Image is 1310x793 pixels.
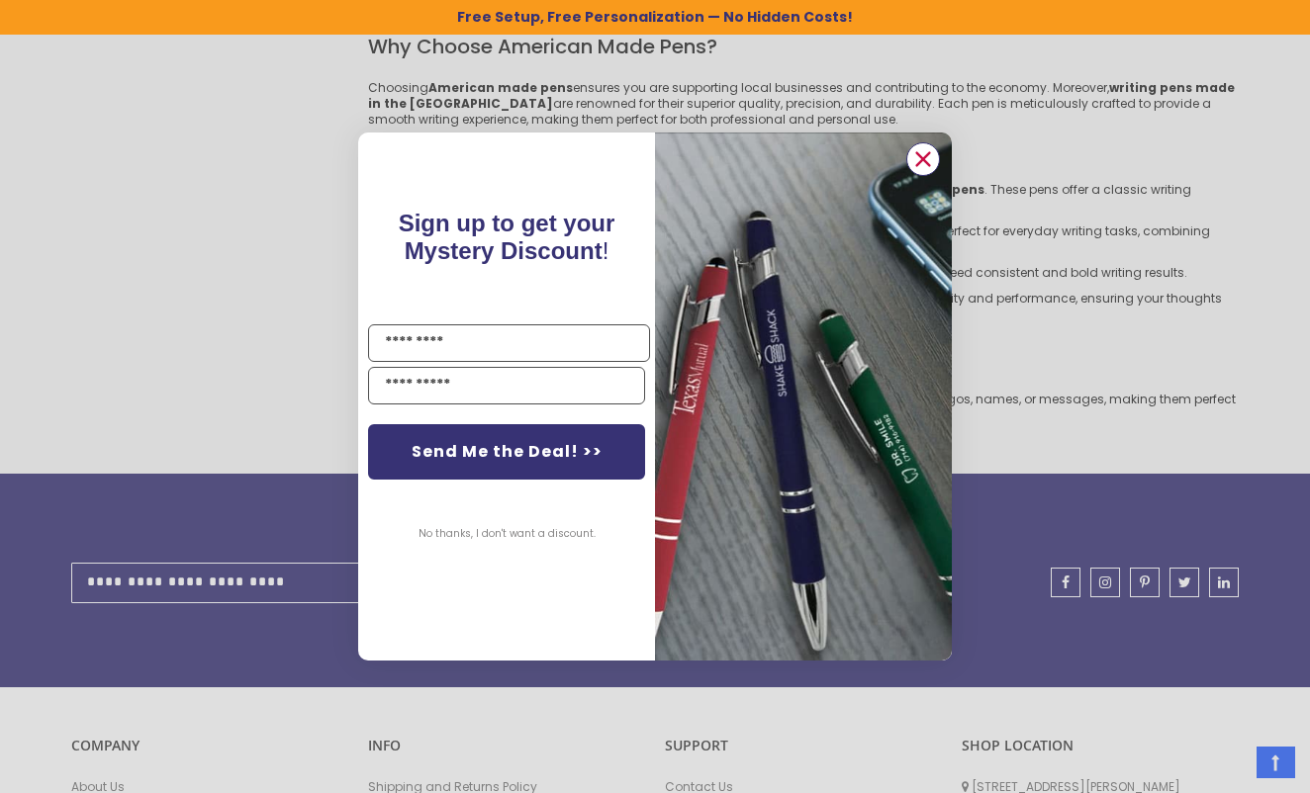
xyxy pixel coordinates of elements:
[409,509,606,559] button: No thanks, I don't want a discount.
[399,210,615,264] span: Sign up to get your Mystery Discount
[1147,740,1310,793] iframe: Recensioni dei clienti su Google
[399,210,615,264] span: !
[906,142,940,176] button: Close dialog
[655,132,952,660] img: pop-up-image
[368,424,645,480] button: Send Me the Deal! >>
